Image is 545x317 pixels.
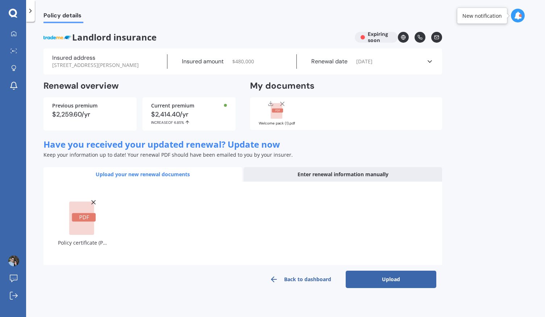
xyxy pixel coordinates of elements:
[250,80,315,92] h2: My documents
[151,120,174,125] span: INCREASE OF
[58,238,107,248] div: Policy certificate (P00006227794).pdf
[462,12,502,19] div: New notification
[311,58,348,65] label: Renewal date
[8,255,19,266] img: AEdFTp5cO4wdQhtmUUYBooRcRNWWmQX6qOJhSlyUpoWsFCE=s96-c
[43,32,72,43] img: Trademe.webp
[232,58,254,65] span: $ 480,000
[346,271,436,288] button: Upload
[52,54,95,62] label: Insured address
[244,167,442,182] div: Enter renewal information manually
[151,103,227,108] div: Current premium
[43,138,280,150] span: Have you received your updated renewal? Update now
[52,62,139,69] span: [STREET_ADDRESS][PERSON_NAME]
[43,167,242,182] div: Upload your new renewal documents
[255,271,346,288] a: Back to dashboard
[43,151,293,158] span: Keep your information up to date! Your renewal PDF should have been emailed to you by your insurer.
[43,80,236,92] h2: Renewal overview
[151,111,227,125] div: $2,414.40/yr
[174,120,184,125] span: 6.85%
[43,32,349,43] span: Landlord insurance
[52,111,128,118] div: $2,259.60/yr
[182,58,224,65] label: Insured amount
[52,103,128,108] div: Previous premium
[356,58,373,65] span: [DATE]
[43,12,83,22] span: Policy details
[259,122,295,125] div: Welcome pack (1).pdf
